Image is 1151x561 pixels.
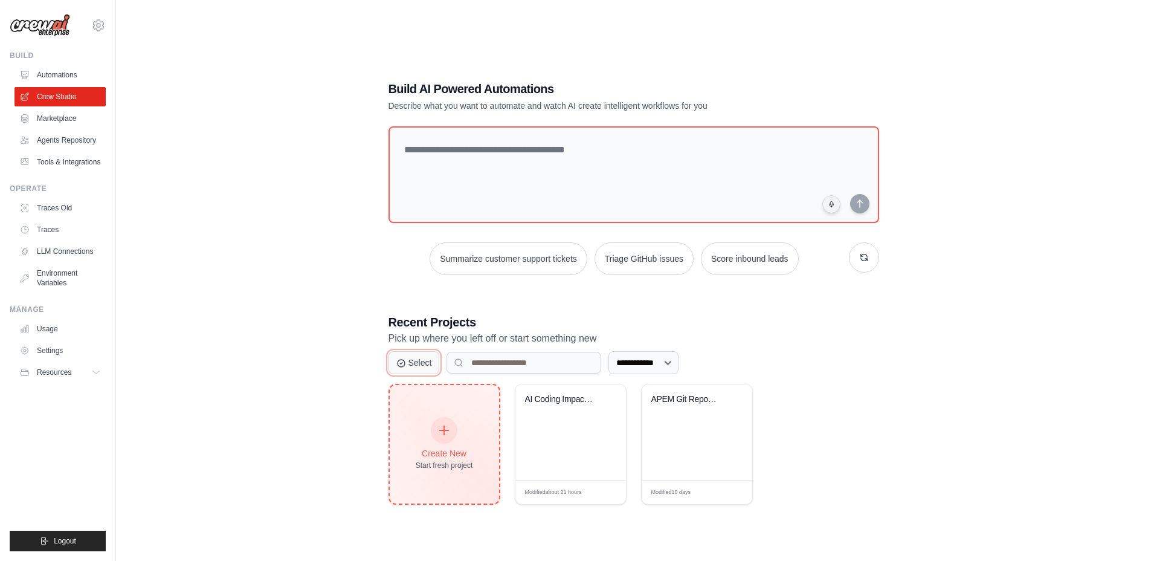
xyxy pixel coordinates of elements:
[849,242,879,273] button: Get new suggestions
[10,14,70,37] img: Logo
[651,488,691,497] span: Modified 10 days
[15,87,106,106] a: Crew Studio
[389,351,440,374] button: Select
[1091,503,1151,561] iframe: Chat Widget
[416,461,473,470] div: Start fresh project
[54,536,76,546] span: Logout
[15,198,106,218] a: Traces Old
[595,242,694,275] button: Triage GitHub issues
[37,368,71,377] span: Resources
[15,152,106,172] a: Tools & Integrations
[15,131,106,150] a: Agents Repository
[389,80,795,97] h1: Build AI Powered Automations
[723,488,733,497] span: Edit
[15,109,106,128] a: Marketplace
[597,488,607,497] span: Edit
[701,242,799,275] button: Score inbound leads
[525,488,582,497] span: Modified about 21 hours
[15,264,106,293] a: Environment Variables
[389,331,879,346] p: Pick up where you left off or start something new
[389,100,795,112] p: Describe what you want to automate and watch AI create intelligent workflows for you
[10,305,106,314] div: Manage
[10,531,106,551] button: Logout
[10,184,106,193] div: Operate
[15,319,106,339] a: Usage
[389,314,879,331] h3: Recent Projects
[525,394,598,405] div: AI Coding Impact Metrics Framework
[430,242,587,275] button: Summarize customer support tickets
[15,242,106,261] a: LLM Connections
[15,363,106,382] button: Resources
[416,447,473,459] div: Create New
[15,341,106,360] a: Settings
[15,220,106,239] a: Traces
[822,195,840,213] button: Click to speak your automation idea
[10,51,106,60] div: Build
[651,394,724,405] div: APEM Git Repository Architecture Analyzer
[15,65,106,85] a: Automations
